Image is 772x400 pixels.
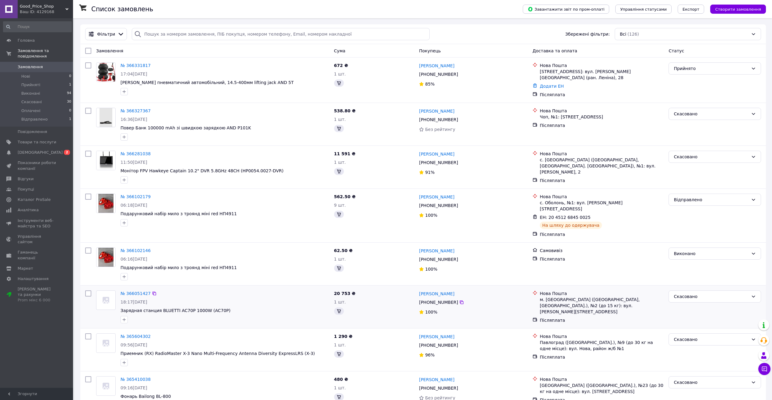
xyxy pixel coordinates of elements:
[334,334,353,339] span: 1 290 ₴
[64,150,70,155] span: 2
[69,108,71,114] span: 0
[96,151,115,170] img: Фото товару
[540,376,664,382] div: Нова Пошта
[96,247,116,267] a: Фото товару
[674,379,749,386] div: Скасовано
[615,5,672,14] button: Управління статусами
[540,62,664,68] div: Нова Пошта
[121,385,147,390] span: 09:16[DATE]
[620,31,626,37] span: Всі
[540,200,664,212] div: с. Оболонь, №1: вул. [PERSON_NAME][STREET_ADDRESS]
[334,248,353,253] span: 62.50 ₴
[20,4,65,9] span: Good_Price_Shop
[18,150,63,155] span: [DEMOGRAPHIC_DATA]
[96,63,115,82] img: Фото товару
[334,48,345,53] span: Cума
[683,7,700,12] span: Експорт
[121,194,151,199] a: № 366102179
[425,310,437,314] span: 100%
[419,248,454,254] a: [PERSON_NAME]
[18,38,35,43] span: Головна
[18,218,56,229] span: Інструменти веб-майстра та SEO
[121,211,237,216] a: Подарунковий набір мило з троянд міні red НП4911
[627,32,639,37] span: (126)
[121,160,147,165] span: 11:50[DATE]
[96,62,116,82] a: Фото товару
[121,151,151,156] a: № 366281038
[121,80,294,85] span: [PERSON_NAME] пневматичний автомобільний, 14.5-400мм lifting jack AND 5T
[540,92,664,98] div: Післяплата
[334,151,356,156] span: 11 591 ₴
[540,84,564,89] a: Додати ЕН
[132,28,429,40] input: Пошук за номером замовлення, ПІБ покупця, номером телефону, Email, номером накладної
[121,257,147,261] span: 06:16[DATE]
[758,363,770,375] button: Чат з покупцем
[121,291,151,296] a: № 366051427
[674,293,749,300] div: Скасовано
[91,5,153,13] h1: Список замовлень
[419,334,454,340] a: [PERSON_NAME]
[334,108,356,113] span: 538.80 ₴
[21,82,40,88] span: Прийняті
[121,63,151,68] a: № 366331817
[425,353,435,357] span: 96%
[418,70,459,79] div: [PHONE_NUMBER]
[21,91,40,96] span: Виконані
[533,48,577,53] span: Доставка та оплата
[18,207,39,213] span: Аналітика
[540,68,664,81] div: [STREET_ADDRESS]: вул. [PERSON_NAME][GEOGRAPHIC_DATA] (ран. Леніна), 28
[121,300,147,304] span: 18:17[DATE]
[334,257,346,261] span: 1 шт.
[334,300,346,304] span: 1 шт.
[425,82,435,86] span: 85%
[67,91,71,96] span: 94
[21,74,30,79] span: Нові
[334,117,346,122] span: 1 шт.
[96,151,116,170] a: Фото товару
[121,125,251,130] span: Повер Банк 100000 mAh зі швидкою зарядкою AND P101K
[121,168,284,173] a: Монітор FPV Hawkeye Captain 10.2" DVR 5.8GHz 48CH (HP0054.0027-DVR)
[96,48,123,53] span: Замовлення
[18,176,33,182] span: Відгуки
[67,99,71,105] span: 30
[334,203,346,208] span: 9 шт.
[669,48,684,53] span: Статус
[528,6,604,12] span: Завантажити звіт по пром-оплаті
[121,377,151,382] a: № 365410038
[21,108,40,114] span: Оплачені
[18,187,34,192] span: Покупці
[3,21,72,32] input: Пошук
[540,333,664,339] div: Нова Пошта
[18,297,56,303] div: Prom мікс 6 000
[18,197,51,202] span: Каталог ProSale
[418,158,459,167] div: [PHONE_NUMBER]
[710,5,766,14] button: Створити замовлення
[334,63,348,68] span: 672 ₴
[121,72,147,76] span: 17:04[DATE]
[121,117,147,122] span: 16:36[DATE]
[540,382,664,395] div: [GEOGRAPHIC_DATA] ([GEOGRAPHIC_DATA].), №23 (до 30 кг на одне місце): вул. [STREET_ADDRESS]
[121,351,315,356] a: Приемник (RX) RadioMaster X-3 Nano Multi-Frequency Antenna Diversity ExpressLRS (X-3)
[418,115,459,124] div: [PHONE_NUMBER]
[96,333,116,353] a: Фото товару
[425,127,455,132] span: Без рейтингу
[674,111,749,117] div: Скасовано
[419,291,454,297] a: [PERSON_NAME]
[334,194,356,199] span: 562.50 ₴
[18,250,56,261] span: Гаманець компанії
[18,139,56,145] span: Товари та послуги
[540,296,664,315] div: м. [GEOGRAPHIC_DATA] ([GEOGRAPHIC_DATA], [GEOGRAPHIC_DATA].), №2 (до 15 кг): вул. [PERSON_NAME][S...
[540,317,664,323] div: Післяплата
[419,63,454,69] a: [PERSON_NAME]
[419,151,454,157] a: [PERSON_NAME]
[540,339,664,352] div: Павлоград ([GEOGRAPHIC_DATA].), №9 (до 30 кг на одне місце): вул. Нова, район ж/б №1
[540,177,664,184] div: Післяплата
[418,341,459,349] div: [PHONE_NUMBER]
[425,213,437,218] span: 100%
[69,82,71,88] span: 1
[121,394,171,399] span: Фонарь Bailong BL-800
[419,48,441,53] span: Покупець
